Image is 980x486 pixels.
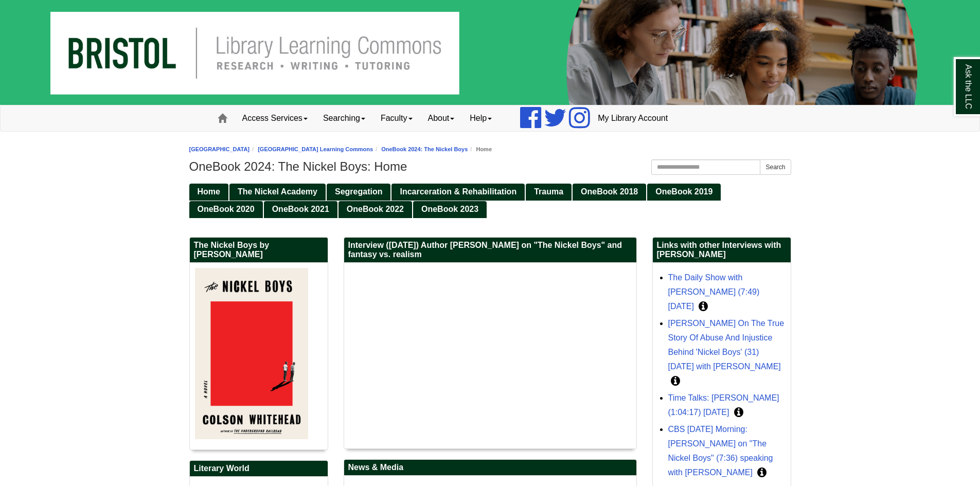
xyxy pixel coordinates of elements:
a: Incarceration & Rehabilitation [391,184,525,201]
a: Segregation [327,184,390,201]
span: OneBook 2022 [347,205,404,213]
a: [GEOGRAPHIC_DATA] Learning Commons [258,146,373,152]
a: OneBook 2024: The Nickel Boys [381,146,468,152]
span: The Nickel Academy [238,187,317,196]
a: [GEOGRAPHIC_DATA] [189,146,250,152]
span: Home [198,187,220,196]
a: OneBook 2023 [413,201,487,218]
a: Access Services [235,105,315,131]
nav: breadcrumb [189,145,791,154]
span: Trauma [534,187,563,196]
h2: Literary World [190,461,328,477]
span: OneBook 2020 [198,205,255,213]
a: [PERSON_NAME] On The True Story Of Abuse And Injustice Behind 'Nickel Boys' (31) [DATE] with [PER... [668,319,785,371]
span: OneBook 2019 [655,187,712,196]
a: OneBook 2018 [573,184,646,201]
a: Trauma [526,184,572,201]
div: Guide Pages [189,183,791,218]
a: The Daily Show with [PERSON_NAME] (7:49) [DATE] [668,273,760,311]
a: Faculty [373,105,420,131]
a: Time Talks: [PERSON_NAME] (1:04:17) [DATE] [668,393,779,417]
a: My Library Account [590,105,675,131]
a: OneBook 2019 [647,184,721,201]
a: The Nickel Academy [229,184,326,201]
button: Search [760,159,791,175]
a: OneBook 2020 [189,201,263,218]
a: OneBook 2022 [338,201,412,218]
span: Incarceration & Rehabilitation [400,187,516,196]
h2: The Nickel Boys by [PERSON_NAME] [190,238,328,263]
a: Help [462,105,500,131]
span: OneBook 2021 [272,205,329,213]
h2: Interview ([DATE]) Author [PERSON_NAME] on "The Nickel Boys" and fantasy vs. realism [344,238,636,263]
a: OneBook 2021 [264,201,337,218]
a: Home [189,184,228,201]
li: Home [468,145,492,154]
a: CBS [DATE] Morning: [PERSON_NAME] on "The Nickel Boys" (7:36) speaking with [PERSON_NAME] [668,425,773,477]
span: OneBook 2023 [421,205,478,213]
a: Searching [315,105,373,131]
h2: News & Media [344,460,636,476]
span: OneBook 2018 [581,187,638,196]
h1: OneBook 2024: The Nickel Boys: Home [189,159,791,174]
a: About [420,105,462,131]
h2: Links with other Interviews with [PERSON_NAME] [653,238,791,263]
span: Segregation [335,187,382,196]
